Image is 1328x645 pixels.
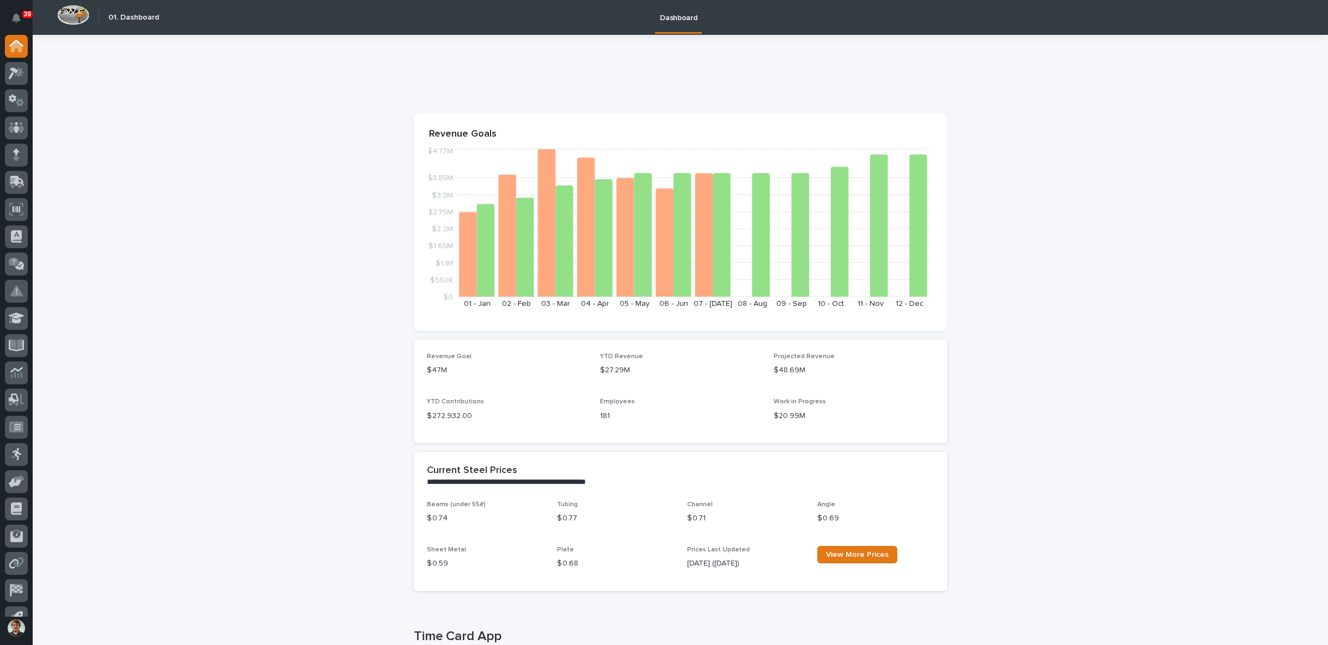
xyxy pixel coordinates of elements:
p: [DATE] ([DATE]) [687,558,804,569]
p: $ 0.71 [687,513,804,524]
img: Workspace Logo [57,5,89,25]
p: $ 0.69 [817,513,934,524]
tspan: $3.85M [427,175,453,182]
text: 05 - May [619,300,649,308]
h2: 01. Dashboard [108,13,159,22]
tspan: $2.75M [428,208,453,216]
span: Revenue Goal [427,353,472,360]
text: 12 - Dec [896,300,923,308]
span: View More Prices [826,551,889,558]
p: $ 0.59 [427,558,544,569]
span: Projected Revenue [774,353,835,360]
p: $ 272,932.00 [427,410,587,422]
p: 39 [24,10,31,18]
p: $ 0.77 [557,513,674,524]
span: YTD Contributions [427,398,484,405]
span: Employees [600,398,635,405]
text: 10 - Oct [818,300,844,308]
p: $47M [427,365,587,376]
span: Tubing [557,501,578,508]
div: Notifications39 [14,13,28,30]
tspan: $550K [430,277,453,284]
span: Beams (under 55#) [427,501,486,508]
a: View More Prices [817,546,897,563]
p: $ 0.68 [557,558,674,569]
span: Plate [557,546,574,553]
text: 08 - Aug [737,300,767,308]
p: Revenue Goals [429,128,932,140]
span: YTD Revenue [600,353,643,360]
span: Prices Last Updated [687,546,750,553]
text: 02 - Feb [502,300,531,308]
tspan: $3.3M [432,192,453,199]
text: 03 - Mar [541,300,570,308]
tspan: $1.1M [436,260,453,267]
tspan: $4.77M [427,148,453,156]
p: $ 0.74 [427,513,544,524]
tspan: $1.65M [429,243,453,250]
text: 01 - Jan [463,300,490,308]
button: users-avatar [5,617,28,640]
p: $27.29M [600,365,761,376]
h2: Current Steel Prices [427,465,517,477]
tspan: $0 [443,293,453,301]
tspan: $2.2M [432,225,453,233]
span: Angle [817,501,835,508]
span: Sheet Metal [427,546,466,553]
span: Channel [687,501,713,508]
p: Time Card App [414,629,943,644]
p: 181 [600,410,761,422]
text: 04 - Apr [581,300,609,308]
text: 06 - Jun [659,300,688,308]
span: Work in Progress [774,398,826,405]
text: 09 - Sep [776,300,807,308]
p: $20.99M [774,410,934,422]
button: Notifications [5,7,28,29]
text: 11 - Nov [857,300,883,308]
text: 07 - [DATE] [694,300,732,308]
p: $48.69M [774,365,934,376]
